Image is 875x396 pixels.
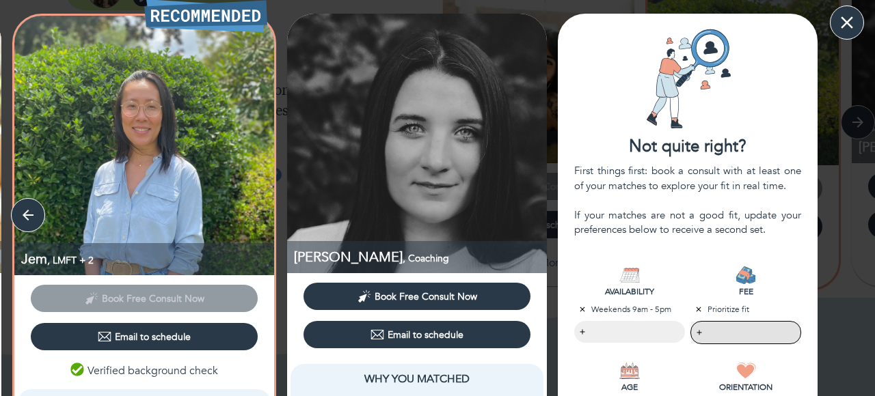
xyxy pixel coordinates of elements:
[636,27,739,130] img: Card icon
[371,328,463,341] div: Email to schedule
[14,16,274,275] img: Jem Wong profile
[375,290,477,303] span: Book Free Consult Now
[403,252,449,265] span: , Coaching
[690,303,801,315] p: Prioritize fit
[574,303,685,315] p: Weekends 9am - 5pm
[98,330,191,343] div: Email to schedule
[304,321,530,348] button: Email to schedule
[558,135,818,158] div: Not quite right?
[690,381,801,393] p: ORIENTATION
[21,250,274,268] p: LMFT, Coaching, Integrative Practitioner
[70,363,218,379] p: Verified background check
[31,291,258,304] span: This provider has not yet shared their calendar link. Please email the provider to schedule
[736,265,756,285] img: FEE
[619,360,640,381] img: AGE
[287,14,547,273] img: Abigail Finck profile
[736,360,756,381] img: ORIENTATION
[304,283,530,310] button: Book Free Consult Now
[301,371,533,387] p: Why You Matched
[619,265,640,285] img: AVAILABILITY
[294,248,547,266] p: Coaching
[31,323,258,350] button: Email to schedule
[574,381,685,393] p: AGE
[690,285,801,298] p: FEE
[574,164,801,237] div: First things first: book a consult with at least one of your matches to explore your fit in real ...
[47,254,94,267] span: , LMFT + 2
[574,285,685,298] p: AVAILABILITY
